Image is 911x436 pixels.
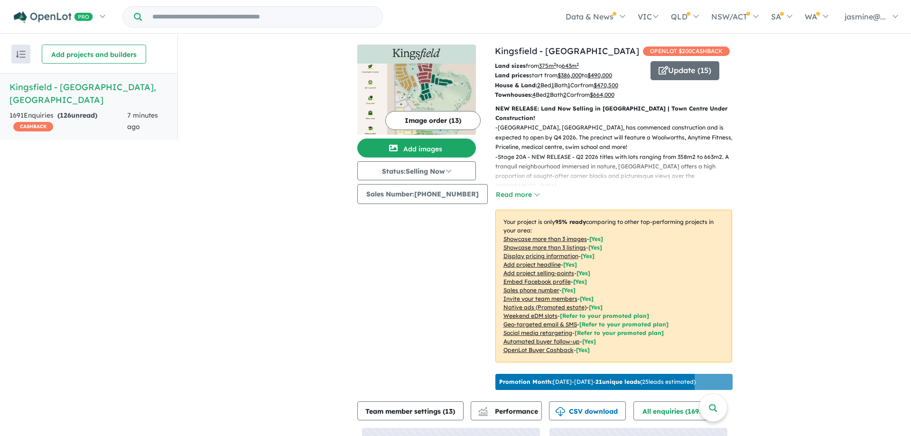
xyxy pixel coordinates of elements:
button: All enquiries (1691) [633,401,719,420]
u: Embed Facebook profile [503,278,571,285]
img: Openlot PRO Logo White [14,11,93,23]
a: Kingsfield - Sunbury LogoKingsfield - Sunbury [357,45,476,135]
a: Kingsfield - [GEOGRAPHIC_DATA] [495,46,639,56]
u: Add project headline [503,261,561,268]
button: Add images [357,139,476,158]
img: download icon [556,407,565,417]
span: 7 minutes ago [127,111,158,131]
b: Promotion Month: [499,378,553,385]
span: [Yes] [582,338,596,345]
span: [Refer to your promoted plan] [579,321,669,328]
button: Team member settings (13) [357,401,464,420]
p: - Stage 20A - NEW RELEASE - Q2 2026 titles with lots ranging from 358m2 to 663m2. A tranquil neig... [495,152,740,191]
span: [ Yes ] [576,269,590,277]
strong: ( unread) [57,111,97,120]
u: Showcase more than 3 images [503,235,587,242]
u: Social media retargeting [503,329,572,336]
u: $ 470,500 [594,82,618,89]
u: 2 [537,82,540,89]
span: OPENLOT $ 200 CASHBACK [643,46,730,56]
span: 126 [60,111,71,120]
u: Automated buyer follow-up [503,338,580,345]
span: 13 [445,407,453,416]
input: Try estate name, suburb, builder or developer [144,7,381,27]
u: Weekend eDM slots [503,312,558,319]
span: [ Yes ] [588,244,602,251]
span: jasmine@... [845,12,886,21]
button: Image order (13) [385,111,481,130]
u: Sales phone number [503,287,559,294]
u: $ 386,000 [558,72,582,79]
b: Land prices [495,72,529,79]
span: [ Yes ] [563,261,577,268]
button: Read more [495,189,540,200]
span: [ Yes ] [580,295,594,302]
u: OpenLot Buyer Cashback [503,346,574,353]
span: [ Yes ] [589,235,603,242]
u: Showcase more than 3 listings [503,244,586,251]
span: [Refer to your promoted plan] [560,312,649,319]
b: House & Land: [495,82,537,89]
p: start from [495,71,643,80]
button: Update (15) [651,61,719,80]
button: Performance [471,401,542,420]
u: $ 490,000 [587,72,612,79]
b: Land sizes [495,62,526,69]
span: [ Yes ] [573,278,587,285]
u: 2 [547,91,550,98]
u: Invite your team members [503,295,577,302]
u: 1 [567,82,570,89]
u: Add project selling-points [503,269,574,277]
span: [Yes] [576,346,590,353]
img: line-chart.svg [478,407,487,412]
img: bar-chart.svg [478,410,488,416]
button: Add projects and builders [42,45,146,64]
button: Sales Number:[PHONE_NUMBER] [357,184,488,204]
p: - [GEOGRAPHIC_DATA], [GEOGRAPHIC_DATA], has commenced construction and is expected to open by Q4 ... [495,123,740,152]
span: to [556,62,579,69]
u: 643 m [562,62,579,69]
span: Performance [480,407,538,416]
button: Status:Selling Now [357,161,476,180]
u: 2 [563,91,567,98]
img: Kingsfield - Sunbury [357,64,476,135]
b: Townhouses: [495,91,532,98]
span: [ Yes ] [562,287,576,294]
u: Display pricing information [503,252,578,260]
u: 4 [532,91,536,98]
span: to [582,72,612,79]
button: CSV download [549,401,626,420]
img: sort.svg [16,51,26,58]
span: [ Yes ] [581,252,595,260]
img: Kingsfield - Sunbury Logo [361,48,472,60]
b: 95 % ready [555,218,586,225]
sup: 2 [576,62,579,67]
b: 21 unique leads [595,378,640,385]
u: 1 [551,82,554,89]
p: Bed Bath Car from [495,90,643,100]
u: 375 m [539,62,556,69]
p: NEW RELEASE: Land Now Selling in [GEOGRAPHIC_DATA] | Town Centre Under Construction! [495,104,732,123]
sup: 2 [554,62,556,67]
p: Bed Bath Car from [495,81,643,90]
span: [Refer to your promoted plan] [575,329,664,336]
p: [DATE] - [DATE] - ( 25 leads estimated) [499,378,696,386]
div: 1691 Enquir ies [9,110,127,133]
u: Geo-targeted email & SMS [503,321,577,328]
p: Your project is only comparing to other top-performing projects in your area: - - - - - - - - - -... [495,210,732,362]
span: [Yes] [589,304,603,311]
h5: Kingsfield - [GEOGRAPHIC_DATA] , [GEOGRAPHIC_DATA] [9,81,168,106]
u: Native ads (Promoted estate) [503,304,586,311]
u: $ 664,000 [590,91,614,98]
span: CASHBACK [13,122,53,131]
p: from [495,61,643,71]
